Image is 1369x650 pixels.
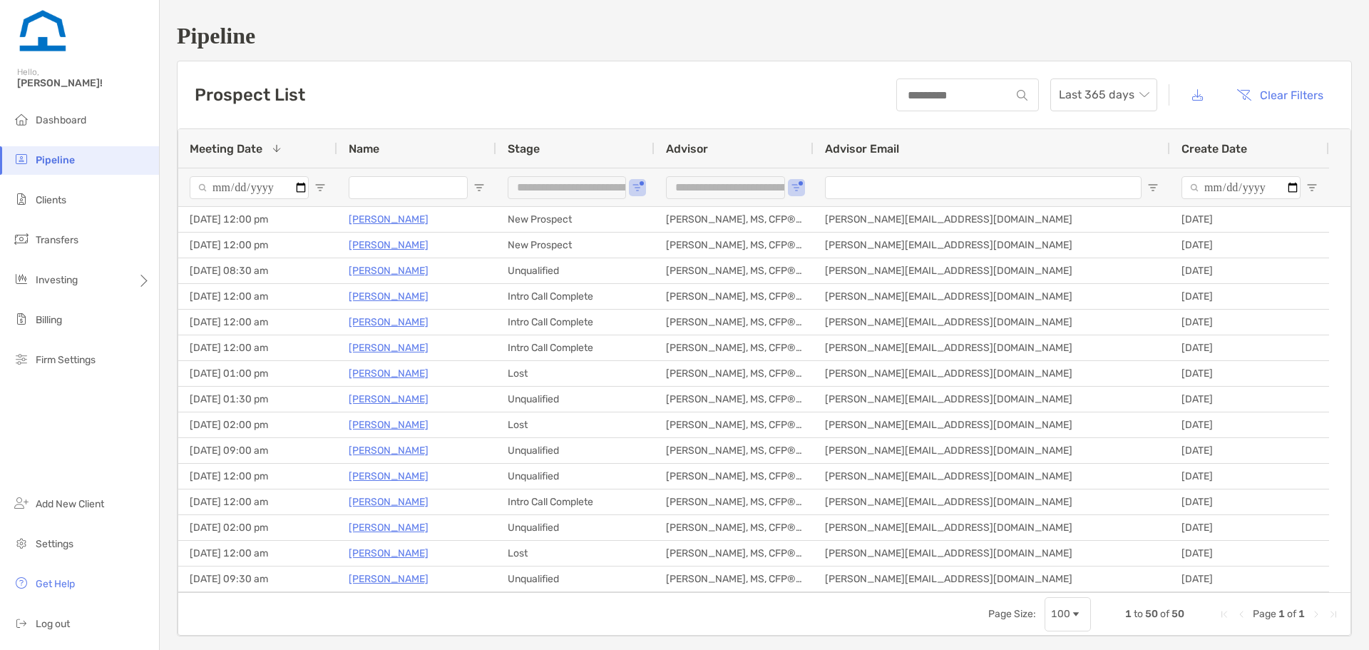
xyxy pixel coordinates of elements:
div: [PERSON_NAME][EMAIL_ADDRESS][DOMAIN_NAME] [814,207,1170,232]
div: [PERSON_NAME][EMAIL_ADDRESS][DOMAIN_NAME] [814,387,1170,412]
img: Zoe Logo [17,6,68,57]
div: [PERSON_NAME][EMAIL_ADDRESS][DOMAIN_NAME] [814,258,1170,283]
div: [DATE] 09:30 am [178,567,337,591]
a: [PERSON_NAME] [349,288,429,305]
div: [DATE] 02:00 pm [178,515,337,540]
span: Stage [508,142,540,156]
div: [DATE] 12:00 am [178,541,337,566]
p: [PERSON_NAME] [349,339,429,357]
img: logout icon [13,614,30,631]
div: [DATE] 01:00 pm [178,361,337,386]
h3: Prospect List [195,85,305,105]
div: [DATE] 12:00 am [178,489,337,514]
span: Pipeline [36,154,75,166]
div: [PERSON_NAME], MS, CFP®, CFA®, AFC® [655,335,814,360]
button: Open Filter Menu [632,182,643,193]
div: Unqualified [496,464,655,489]
p: [PERSON_NAME] [349,519,429,537]
a: [PERSON_NAME] [349,210,429,228]
div: [DATE] [1170,464,1329,489]
img: investing icon [13,270,30,288]
span: Add New Client [36,498,104,510]
img: firm-settings icon [13,350,30,367]
div: [PERSON_NAME][EMAIL_ADDRESS][DOMAIN_NAME] [814,515,1170,540]
div: Previous Page [1236,609,1247,620]
div: Unqualified [496,258,655,283]
div: [DATE] [1170,207,1329,232]
span: of [1160,608,1169,620]
div: [DATE] 12:00 pm [178,207,337,232]
span: Advisor Email [825,142,899,156]
button: Open Filter Menu [1306,182,1318,193]
div: [PERSON_NAME][EMAIL_ADDRESS][DOMAIN_NAME] [814,233,1170,258]
div: [PERSON_NAME][EMAIL_ADDRESS][DOMAIN_NAME] [814,464,1170,489]
img: clients icon [13,191,30,208]
div: [DATE] [1170,412,1329,437]
div: [PERSON_NAME][EMAIL_ADDRESS][DOMAIN_NAME] [814,335,1170,360]
div: Unqualified [496,515,655,540]
a: [PERSON_NAME] [349,570,429,588]
span: Settings [36,538,73,550]
img: billing icon [13,310,30,327]
div: [DATE] 12:00 pm [178,233,337,258]
span: Name [349,142,379,156]
button: Open Filter Menu [314,182,326,193]
img: pipeline icon [13,151,30,168]
a: [PERSON_NAME] [349,493,429,511]
div: Next Page [1311,609,1322,620]
div: [PERSON_NAME][EMAIL_ADDRESS][DOMAIN_NAME] [814,489,1170,514]
span: Advisor [666,142,708,156]
div: [PERSON_NAME][EMAIL_ADDRESS][DOMAIN_NAME] [814,438,1170,463]
div: [DATE] [1170,438,1329,463]
img: input icon [1017,90,1027,101]
a: [PERSON_NAME] [349,467,429,485]
span: Transfers [36,234,78,246]
div: [DATE] [1170,233,1329,258]
div: [PERSON_NAME][EMAIL_ADDRESS][DOMAIN_NAME] [814,310,1170,335]
div: [PERSON_NAME][EMAIL_ADDRESS][DOMAIN_NAME] [814,541,1170,566]
div: [DATE] [1170,567,1329,591]
div: [DATE] [1170,541,1329,566]
a: [PERSON_NAME] [349,365,429,382]
a: [PERSON_NAME] [349,544,429,562]
span: Get Help [36,578,75,590]
div: Unqualified [496,438,655,463]
p: [PERSON_NAME] [349,262,429,280]
div: [DATE] 12:00 am [178,310,337,335]
span: 1 [1278,608,1285,620]
div: New Prospect [496,233,655,258]
div: Page Size: [988,608,1036,620]
div: Lost [496,541,655,566]
div: [DATE] [1170,310,1329,335]
div: [PERSON_NAME], MS, CFP®, CFA®, AFC® [655,541,814,566]
div: [PERSON_NAME][EMAIL_ADDRESS][DOMAIN_NAME] [814,361,1170,386]
div: [DATE] 12:00 pm [178,464,337,489]
div: [PERSON_NAME][EMAIL_ADDRESS][DOMAIN_NAME] [814,412,1170,437]
span: 1 [1298,608,1305,620]
span: Investing [36,274,78,286]
a: [PERSON_NAME] [349,313,429,331]
div: [PERSON_NAME], MS, CFP®, CFA®, AFC® [655,567,814,591]
div: [DATE] 01:30 pm [178,387,337,412]
img: get-help icon [13,574,30,591]
div: Intro Call Complete [496,335,655,360]
div: Intro Call Complete [496,284,655,309]
input: Advisor Email Filter Input [825,176,1142,199]
img: dashboard icon [13,111,30,128]
a: [PERSON_NAME] [349,236,429,254]
div: Intro Call Complete [496,310,655,335]
div: [PERSON_NAME][EMAIL_ADDRESS][DOMAIN_NAME] [814,567,1170,591]
span: Last 365 days [1059,79,1149,111]
div: [DATE] [1170,515,1329,540]
span: Clients [36,194,66,206]
p: [PERSON_NAME] [349,442,429,459]
button: Clear Filters [1226,79,1334,111]
button: Open Filter Menu [473,182,485,193]
a: [PERSON_NAME] [349,390,429,408]
span: 50 [1171,608,1184,620]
